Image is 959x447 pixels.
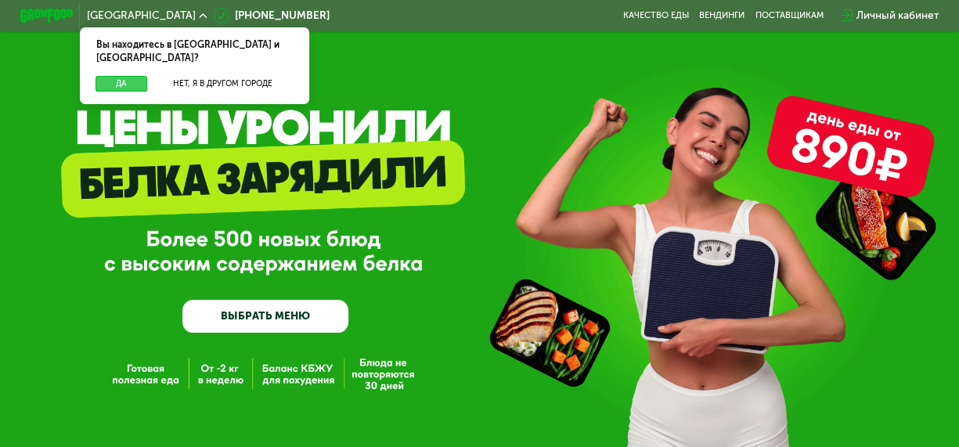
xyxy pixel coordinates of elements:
a: Качество еды [623,10,689,21]
a: Вендинги [699,10,744,21]
div: Вы находитесь в [GEOGRAPHIC_DATA] и [GEOGRAPHIC_DATA]? [80,27,309,75]
a: [PHONE_NUMBER] [214,8,330,23]
button: Нет, я в другом городе [153,76,293,92]
span: [GEOGRAPHIC_DATA] [87,10,196,21]
div: Личный кабинет [856,8,939,23]
button: Да [96,76,147,92]
a: ВЫБРАТЬ МЕНЮ [182,300,348,333]
div: поставщикам [755,10,824,21]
